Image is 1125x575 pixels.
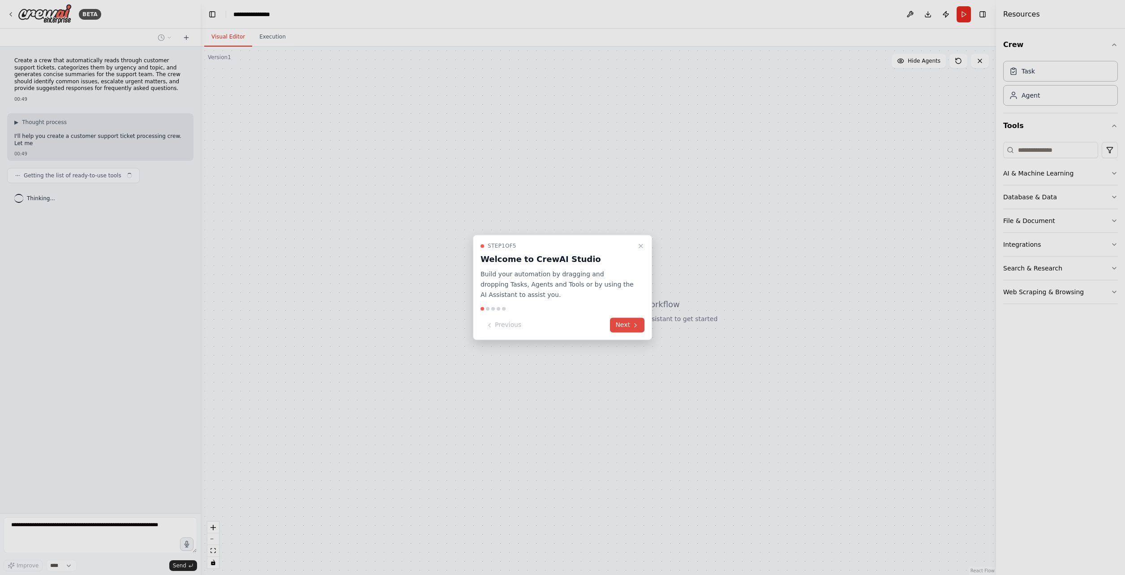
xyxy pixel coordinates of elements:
button: Hide left sidebar [206,8,219,21]
span: Step 1 of 5 [488,242,516,249]
button: Next [610,318,644,333]
p: Build your automation by dragging and dropping Tasks, Agents and Tools or by using the AI Assista... [481,269,634,300]
button: Previous [481,318,527,333]
h3: Welcome to CrewAI Studio [481,253,634,266]
button: Close walkthrough [635,240,646,251]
